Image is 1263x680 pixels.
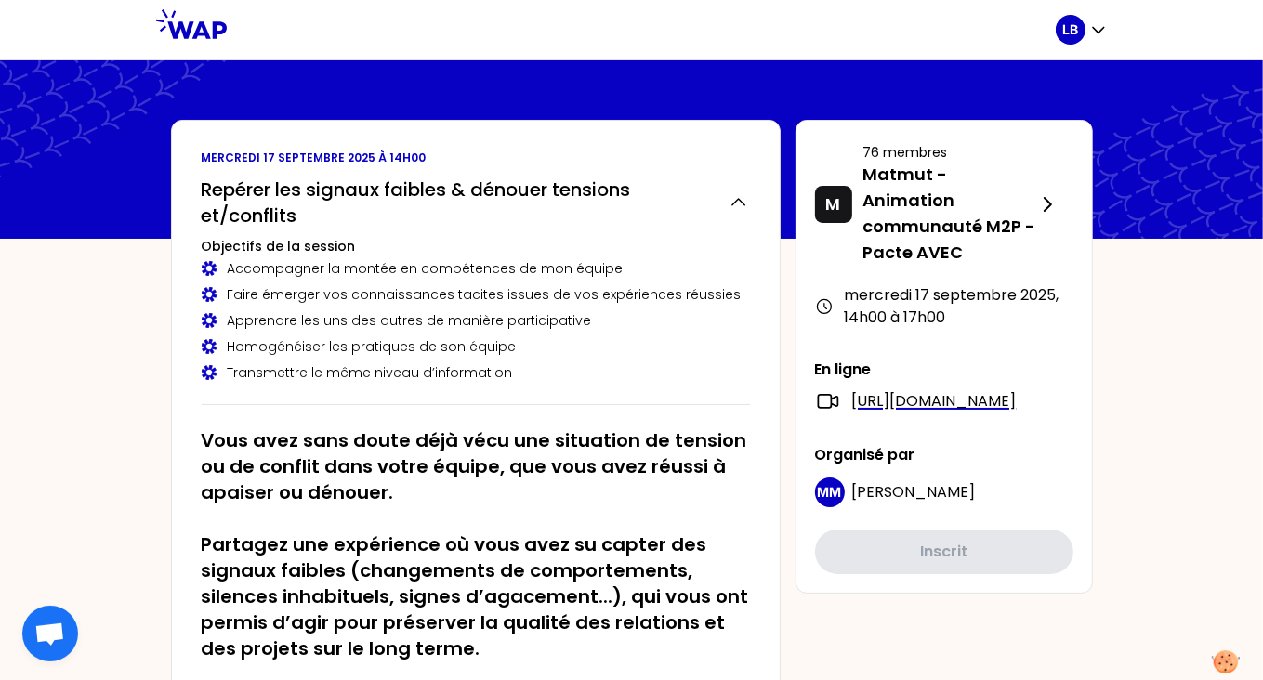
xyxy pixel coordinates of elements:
[818,483,842,502] p: MM
[815,530,1073,574] button: Inscrit
[852,481,976,503] span: [PERSON_NAME]
[863,143,1036,162] p: 76 membres
[202,177,750,229] button: Repérer les signaux faibles & dénouer tensions et/conflits
[202,150,750,165] p: mercredi 17 septembre 2025 à 14h00
[202,337,750,356] div: Homogénéiser les pratiques de son équipe
[815,444,1073,466] p: Organisé par
[815,359,1073,381] p: En ligne
[202,311,750,330] div: Apprendre les uns des autres de manière participative
[202,237,750,255] h3: Objectifs de la session
[863,162,1036,266] p: Matmut - Animation communauté M2P - Pacte AVEC
[202,259,750,278] div: Accompagner la montée en compétences de mon équipe
[202,427,750,661] h2: Vous avez sans doute déjà vécu une situation de tension ou de conflit dans votre équipe, que vous...
[202,285,750,304] div: Faire émerger vos connaissances tacites issues de vos expériences réussies
[815,284,1073,329] div: mercredi 17 septembre 2025 , 14h00 à 17h00
[22,606,78,661] div: Ouvrir le chat
[1062,20,1078,39] p: LB
[202,363,750,382] div: Transmettre le même niveau d’information
[826,191,841,217] p: M
[852,390,1017,412] a: [URL][DOMAIN_NAME]
[202,177,714,229] h2: Repérer les signaux faibles & dénouer tensions et/conflits
[1056,15,1108,45] button: LB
